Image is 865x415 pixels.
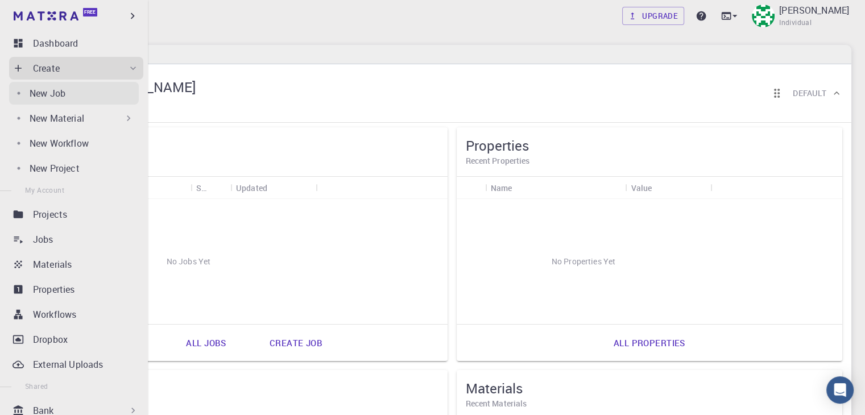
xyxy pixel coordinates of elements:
[191,177,230,199] div: Status
[485,177,626,199] div: Name
[9,203,143,226] a: Projects
[9,57,143,80] div: Create
[779,3,849,17] p: [PERSON_NAME]
[9,353,143,376] a: External Uploads
[33,258,72,271] p: Materials
[14,11,78,20] img: logo
[466,155,834,167] h6: Recent Properties
[30,161,80,175] p: New Project
[9,278,143,301] a: Properties
[631,177,652,199] div: Value
[30,111,84,125] p: New Material
[9,253,143,276] a: Materials
[173,329,238,356] a: All jobs
[257,329,335,356] a: Create job
[9,328,143,351] a: Dropbox
[25,381,48,391] span: Shared
[30,86,65,100] p: New Job
[25,185,64,194] span: My Account
[9,32,143,55] a: Dashboard
[9,303,143,326] a: Workflows
[30,136,89,150] p: New Workflow
[196,177,206,199] div: Status
[33,333,68,346] p: Dropbox
[601,329,698,356] a: All properties
[33,283,75,296] p: Properties
[9,82,139,105] a: New Job
[236,177,267,199] div: Updated
[206,179,225,197] button: Sort
[23,8,64,18] span: Support
[33,358,103,371] p: External Uploads
[457,199,711,324] div: No Properties Yet
[752,5,775,27] img: Amar Al-Keisy
[826,376,854,404] div: Open Intercom Messenger
[491,177,512,199] div: Name
[71,136,438,155] h5: Jobs
[267,179,285,197] button: Sort
[512,179,530,197] button: Sort
[652,179,670,197] button: Sort
[52,64,851,123] div: Amar Al-Keisy[PERSON_NAME]IndividualReorder cardsDefault
[33,61,60,75] p: Create
[457,177,485,199] div: Icon
[9,228,143,251] a: Jobs
[71,155,438,167] h6: Recent Jobs
[779,17,812,28] span: Individual
[793,87,826,99] h6: Default
[765,82,788,105] button: Reorder cards
[625,177,710,199] div: Value
[466,379,834,397] h5: Materials
[230,177,316,199] div: Updated
[33,308,76,321] p: Workflows
[9,107,139,130] div: New Material
[33,233,53,246] p: Jobs
[33,208,67,221] p: Projects
[9,157,139,180] a: New Project
[9,132,139,155] a: New Workflow
[622,7,684,25] a: Upgrade
[466,397,834,410] h6: Recent Materials
[71,379,438,397] h5: Workflows
[61,199,316,324] div: No Jobs Yet
[466,136,834,155] h5: Properties
[33,36,78,50] p: Dashboard
[90,177,191,199] div: Name
[71,397,438,410] h6: Recent Workflows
